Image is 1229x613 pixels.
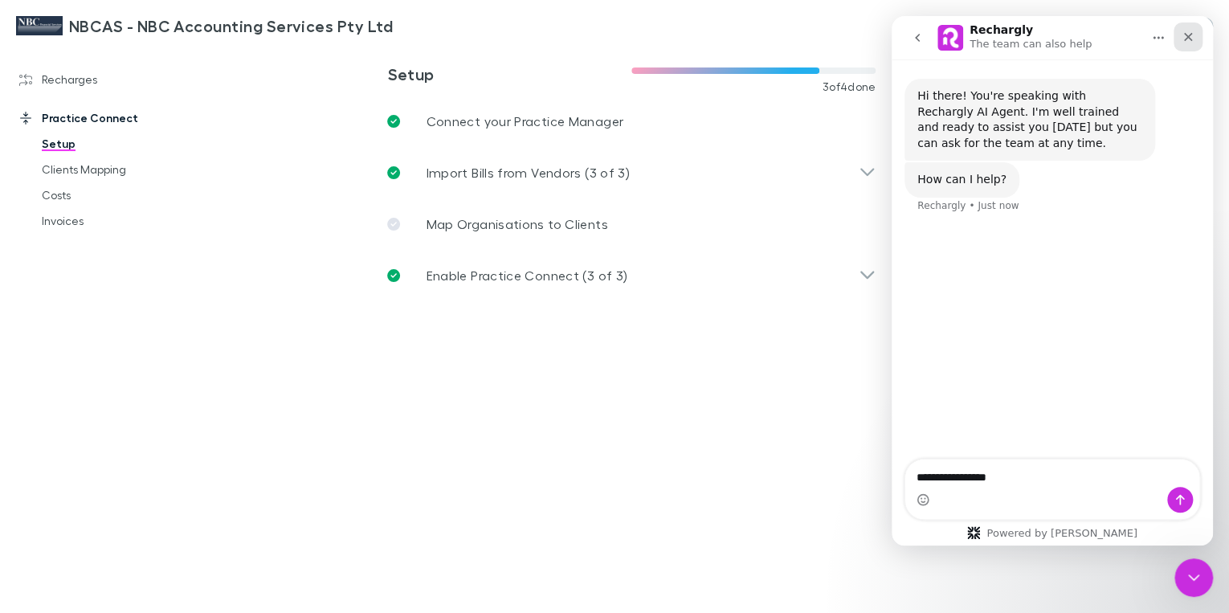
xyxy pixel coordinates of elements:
div: Enable Practice Connect (3 of 3) [374,250,888,301]
p: Map Organisations to Clients [426,215,607,234]
iframe: Intercom live chat [1174,558,1213,597]
p: Connect your Practice Manager [426,112,623,131]
p: Enable Practice Connect (3 of 3) [426,266,627,285]
img: NBCAS - NBC Accounting Services Pty Ltd's Logo [16,16,63,35]
span: 3 of 4 done [823,80,876,93]
a: Recharges [3,67,208,92]
div: Import Bills from Vendors (3 of 3) [374,147,888,198]
a: Practice Connect [3,105,208,131]
a: Invoices [26,208,208,234]
a: Costs [26,182,208,208]
a: Connect your Practice Manager [374,96,888,147]
h3: NBCAS - NBC Accounting Services Pty Ltd [69,16,393,35]
iframe: Intercom live chat [892,16,1213,546]
a: Map Organisations to Clients [374,198,888,250]
h3: Setup [387,64,631,84]
a: Setup [26,131,208,157]
a: NBCAS - NBC Accounting Services Pty Ltd [6,6,402,45]
a: Clients Mapping [26,157,208,182]
p: Import Bills from Vendors (3 of 3) [426,163,630,182]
